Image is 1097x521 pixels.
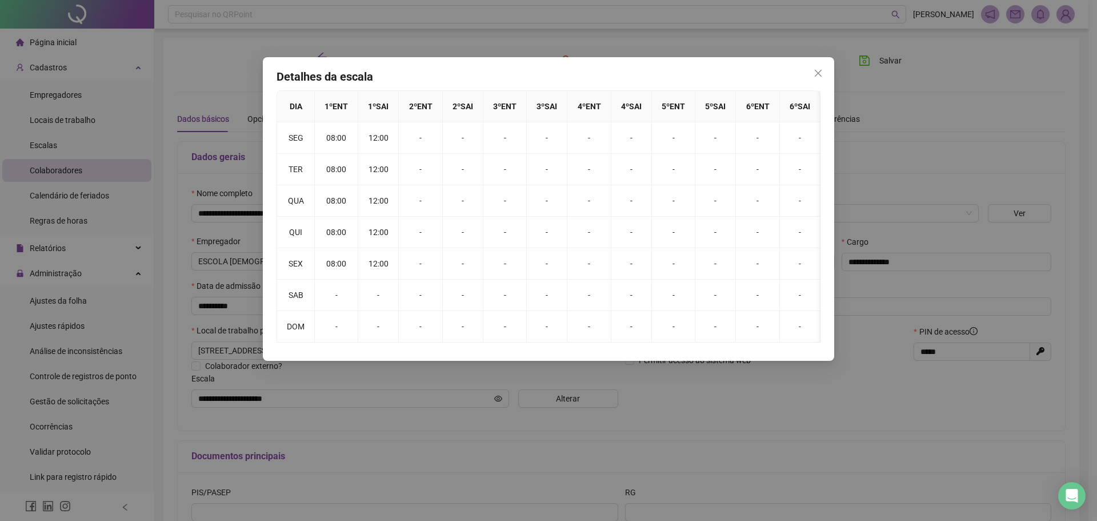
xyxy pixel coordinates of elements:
[652,185,695,217] td: -
[736,280,779,311] td: -
[333,102,348,111] span: ENT
[780,248,820,280] td: -
[399,248,442,280] td: -
[527,91,567,122] th: 3 º
[483,154,527,185] td: -
[695,280,736,311] td: -
[567,185,611,217] td: -
[527,217,567,248] td: -
[483,217,527,248] td: -
[315,217,358,248] td: 08:00
[315,248,358,280] td: 08:00
[652,248,695,280] td: -
[527,311,567,343] td: -
[736,185,779,217] td: -
[567,91,611,122] th: 4 º
[358,217,399,248] td: 12:00
[315,154,358,185] td: 08:00
[652,280,695,311] td: -
[277,154,315,185] td: TER
[809,64,827,82] button: Close
[461,102,473,111] span: SAI
[695,154,736,185] td: -
[814,69,823,78] span: close
[567,154,611,185] td: -
[611,122,652,154] td: -
[315,91,358,122] th: 1 º
[586,102,601,111] span: ENT
[736,311,779,343] td: -
[277,248,315,280] td: SEX
[443,122,483,154] td: -
[611,185,652,217] td: -
[527,122,567,154] td: -
[399,217,442,248] td: -
[611,91,652,122] th: 4 º
[780,311,820,343] td: -
[277,122,315,154] td: SEG
[358,154,399,185] td: 12:00
[277,311,315,343] td: DOM
[483,248,527,280] td: -
[780,122,820,154] td: -
[695,122,736,154] td: -
[399,122,442,154] td: -
[277,217,315,248] td: QUI
[798,102,810,111] span: SAI
[315,280,358,311] td: -
[567,217,611,248] td: -
[780,185,820,217] td: -
[290,102,302,111] span: DIA
[358,280,399,311] td: -
[399,91,442,122] th: 2 º
[611,217,652,248] td: -
[780,154,820,185] td: -
[443,185,483,217] td: -
[545,102,557,111] span: SAI
[780,280,820,311] td: -
[670,102,685,111] span: ENT
[358,248,399,280] td: 12:00
[629,102,642,111] span: SAI
[652,154,695,185] td: -
[736,154,779,185] td: -
[277,185,315,217] td: QUA
[611,311,652,343] td: -
[736,122,779,154] td: -
[399,280,442,311] td: -
[611,154,652,185] td: -
[315,311,358,343] td: -
[652,122,695,154] td: -
[695,91,736,122] th: 5 º
[567,248,611,280] td: -
[652,311,695,343] td: -
[695,311,736,343] td: -
[399,154,442,185] td: -
[780,91,820,122] th: 6 º
[483,311,527,343] td: -
[695,217,736,248] td: -
[736,217,779,248] td: -
[376,102,389,111] span: SAI
[527,185,567,217] td: -
[567,280,611,311] td: -
[483,185,527,217] td: -
[358,122,399,154] td: 12:00
[443,280,483,311] td: -
[483,91,527,122] th: 3 º
[483,280,527,311] td: -
[443,217,483,248] td: -
[277,280,315,311] td: SAB
[443,91,483,122] th: 2 º
[315,185,358,217] td: 08:00
[483,122,527,154] td: -
[567,311,611,343] td: -
[358,185,399,217] td: 12:00
[315,122,358,154] td: 08:00
[611,280,652,311] td: -
[1058,482,1086,510] div: Open Intercom Messenger
[358,311,399,343] td: -
[277,69,820,85] h4: Detalhes da escala
[652,91,695,122] th: 5 º
[399,311,442,343] td: -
